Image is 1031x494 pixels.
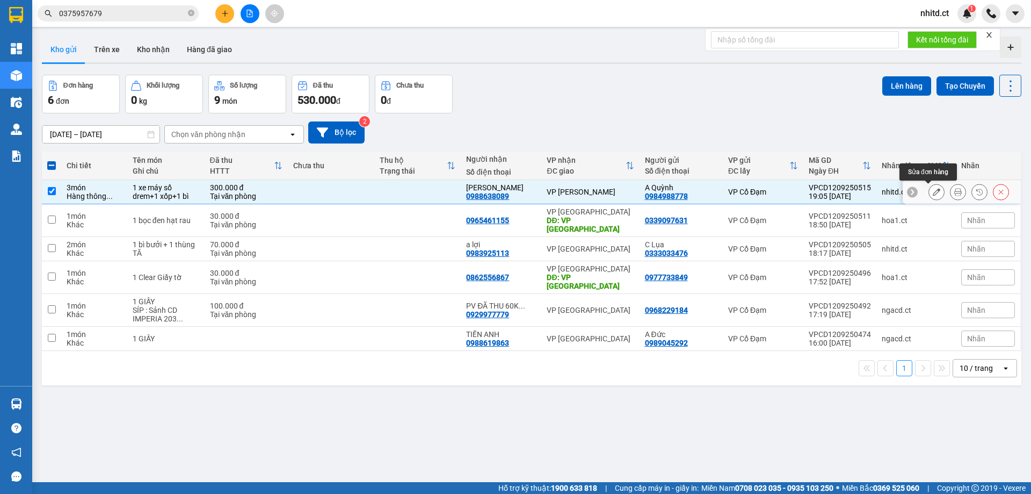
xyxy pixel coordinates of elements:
[308,121,365,144] button: Bộ lọc
[645,273,688,282] div: 0977733849
[809,277,871,286] div: 17:52 [DATE]
[11,124,22,135] img: warehouse-icon
[873,484,919,492] strong: 0369 525 060
[42,75,120,113] button: Đơn hàng6đơn
[466,216,509,225] div: 0965461155
[645,330,717,339] div: A Đức
[547,156,625,164] div: VP nhận
[967,334,985,343] span: Nhãn
[133,167,199,175] div: Ghi chú
[139,97,147,105] span: kg
[882,161,916,170] div: Nhân viên
[375,75,453,113] button: Chưa thu0đ
[809,310,871,319] div: 17:19 [DATE]
[809,220,871,229] div: 18:50 [DATE]
[293,161,369,170] div: Chưa thu
[882,273,916,282] div: hoa1.ct
[67,277,122,286] div: Khác
[48,94,54,106] span: 6
[547,216,634,233] div: DĐ: VP Mỹ Đình
[615,482,699,494] span: Cung cấp máy in - giấy in:
[803,152,876,180] th: Toggle SortBy
[899,163,957,181] div: Sửa đơn hàng
[466,168,536,176] div: Số điện thoại
[882,188,916,196] div: nhitd.ct
[711,31,899,48] input: Nhập số tổng đài
[67,269,122,277] div: 1 món
[131,94,137,106] span: 0
[313,82,333,89] div: Đã thu
[809,302,871,310] div: VPCD1209250492
[968,5,976,12] sup: 1
[288,130,297,139] svg: open
[936,76,994,96] button: Tạo Chuyến
[809,183,871,192] div: VPCD1209250515
[547,306,634,314] div: VP [GEOGRAPHIC_DATA]
[882,334,916,343] div: ngacd.ct
[551,484,597,492] strong: 1900 633 818
[723,152,803,180] th: Toggle SortBy
[222,97,237,105] span: món
[701,482,833,494] span: Miền Nam
[912,6,957,20] span: nhitd.ct
[106,192,113,201] span: ...
[271,10,278,17] span: aim
[188,9,194,19] span: close-circle
[967,273,985,282] span: Nhãn
[466,310,509,319] div: 0929977779
[645,167,717,175] div: Số điện thoại
[728,306,798,314] div: VP Cổ Đạm
[645,339,688,347] div: 0989045292
[809,330,871,339] div: VPCD1209250474
[178,37,241,62] button: Hàng đã giao
[728,334,798,343] div: VP Cổ Đạm
[11,70,22,81] img: warehouse-icon
[466,330,536,339] div: TIẾN ANH
[547,264,634,273] div: VP [GEOGRAPHIC_DATA]
[809,339,871,347] div: 16:00 [DATE]
[297,94,336,106] span: 530.000
[171,129,245,140] div: Chọn văn phòng nhận
[645,240,717,249] div: C Lụa
[728,216,798,225] div: VP Cổ Đạm
[210,249,282,257] div: Tại văn phòng
[208,75,286,113] button: Số lượng9món
[210,277,282,286] div: Tại văn phòng
[645,306,688,314] div: 0968229184
[210,302,282,310] div: 100.000 đ
[67,220,122,229] div: Khác
[882,76,931,96] button: Lên hàng
[11,471,21,482] span: message
[128,37,178,62] button: Kho nhận
[125,75,203,113] button: Khối lượng0kg
[11,43,22,54] img: dashboard-icon
[645,216,688,225] div: 0339097631
[882,216,916,225] div: hoa1.ct
[466,183,536,192] div: THÙY DƯƠNG
[230,82,257,89] div: Số lượng
[466,249,509,257] div: 0983925113
[1011,9,1020,18] span: caret-down
[645,192,688,201] div: 0984988778
[133,156,199,164] div: Tên món
[809,156,862,164] div: Mã GD
[210,212,282,220] div: 30.000 đ
[547,167,625,175] div: ĐC giao
[210,220,282,229] div: Tại văn phòng
[359,116,370,127] sup: 2
[967,216,985,225] span: Nhãn
[645,156,717,164] div: Người gửi
[882,245,916,253] div: nhitd.ct
[466,155,536,163] div: Người nhận
[85,37,128,62] button: Trên xe
[971,484,979,492] span: copyright
[133,306,199,323] div: SÍP : Sảnh CD IMPERIA 203 NGUYỄN HUY TƯỞNG - THANH XUÂN TRUNG HN - ĐÃ THU 40K+60K PHÍ BÓC SHIP
[842,482,919,494] span: Miền Bắc
[645,249,688,257] div: 0333033476
[210,156,274,164] div: Đã thu
[645,183,717,192] div: A Quỳnh
[59,8,186,19] input: Tìm tên, số ĐT hoặc mã đơn
[967,245,985,253] span: Nhãn
[970,5,974,12] span: 1
[42,126,159,143] input: Select a date range.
